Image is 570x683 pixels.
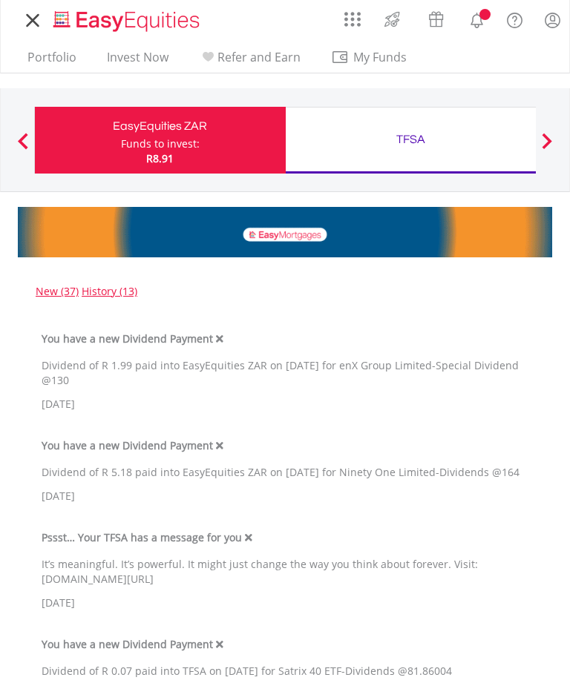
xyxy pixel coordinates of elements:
[146,151,174,165] span: R8.91
[42,489,528,504] div: [DATE]
[42,438,213,453] label: You have a new Dividend Payment
[44,116,277,136] div: EasyEquities ZAR
[18,207,552,257] img: EasyMortage Promotion Banner
[50,9,206,33] img: EasyEquities_Logo.png
[344,11,361,27] img: grid-menu-icon.svg
[532,140,562,155] button: Next
[414,4,458,31] a: Vouchers
[42,664,528,679] div: Dividend of R 0.07 paid into TFSA on [DATE] for Satrix 40 ETF-Dividends @81.86004
[42,595,528,610] div: [DATE]
[380,7,404,31] img: thrive-v2.svg
[458,4,496,33] a: Notifications
[101,50,174,73] a: Invest Now
[42,465,528,480] div: Dividend of R 5.18 paid into EasyEquities ZAR on [DATE] for Ninety One Limited-Dividends @164
[295,129,528,150] div: TFSA
[121,136,200,151] div: Funds to invest:
[331,47,428,67] span: My Funds
[42,358,528,388] div: Dividend of R 1.99 paid into EasyEquities ZAR on [DATE] for enX Group Limited-Special Dividend @130
[217,49,301,65] span: Refer and Earn
[82,284,137,298] a: History (13)
[36,284,79,298] a: New (37)
[8,140,38,155] button: Previous
[496,4,534,33] a: FAQ's and Support
[42,557,528,587] div: It’s meaningful. It’s powerful. It might just change the way you think about forever. Visit: [DOM...
[424,7,448,31] img: vouchers-v2.svg
[42,397,528,412] div: [DATE]
[335,4,370,27] a: AppsGrid
[22,50,82,73] a: Portfolio
[42,331,213,346] label: You have a new Dividend Payment
[193,50,307,73] a: Refer and Earn
[42,530,242,545] label: Pssst… Your TFSA has a message for you
[47,4,206,33] a: Home page
[42,637,213,652] label: You have a new Dividend Payment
